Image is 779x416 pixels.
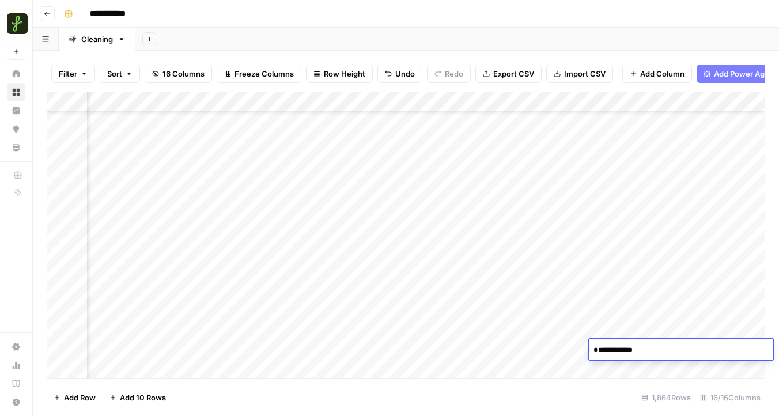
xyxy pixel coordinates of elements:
span: Sort [107,68,122,80]
button: Import CSV [546,65,613,83]
a: Opportunities [7,120,25,138]
a: Insights [7,101,25,120]
a: Your Data [7,138,25,157]
span: Add Row [64,392,96,403]
div: Cleaning [81,33,113,45]
button: Help + Support [7,393,25,411]
button: Workspace: Findigs [7,9,25,38]
span: Add 10 Rows [120,392,166,403]
span: Add Column [640,68,685,80]
button: Sort [100,65,140,83]
span: Import CSV [564,68,606,80]
button: Export CSV [475,65,542,83]
button: Redo [427,65,471,83]
span: Redo [445,68,463,80]
button: Freeze Columns [217,65,301,83]
a: Settings [7,338,25,356]
span: Filter [59,68,77,80]
a: Home [7,65,25,83]
a: Usage [7,356,25,375]
span: Add Power Agent [714,68,777,80]
a: Browse [7,83,25,101]
button: Filter [51,65,95,83]
span: Row Height [324,68,365,80]
button: Row Height [306,65,373,83]
img: Findigs Logo [7,13,28,34]
a: Cleaning [59,28,135,51]
button: Add Column [622,65,692,83]
span: 16 Columns [162,68,205,80]
a: Learning Hub [7,375,25,393]
button: 16 Columns [145,65,212,83]
span: Freeze Columns [235,68,294,80]
div: 16/16 Columns [695,388,765,407]
button: Add 10 Rows [103,388,173,407]
span: Undo [395,68,415,80]
button: Undo [377,65,422,83]
span: Export CSV [493,68,534,80]
button: Add Row [47,388,103,407]
div: 1,864 Rows [637,388,695,407]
